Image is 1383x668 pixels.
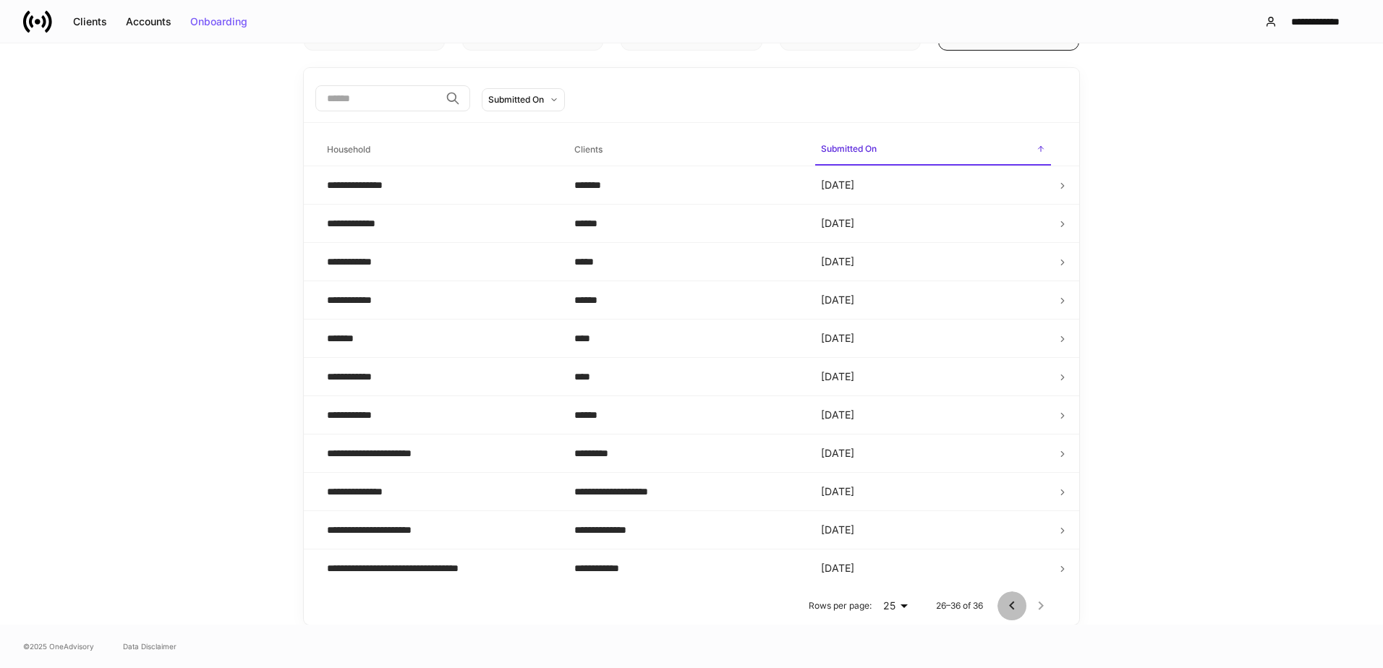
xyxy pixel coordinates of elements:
button: Submitted On [482,88,565,111]
button: Clients [64,10,116,33]
td: [DATE] [809,511,1057,549]
td: [DATE] [809,434,1057,473]
div: Accounts [126,17,171,27]
td: [DATE] [809,243,1057,281]
td: [DATE] [809,396,1057,434]
button: Go to previous page [997,591,1026,620]
td: [DATE] [809,281,1057,320]
h6: Clients [574,142,603,156]
p: Rows per page: [809,600,872,612]
td: [DATE] [809,320,1057,358]
span: Clients [569,135,804,165]
h6: Submitted On [821,142,877,155]
button: Accounts [116,10,181,33]
span: Submitted On [815,134,1051,166]
td: [DATE] [809,473,1057,511]
div: Submitted On [488,93,544,106]
h6: Household [327,142,370,156]
a: Data Disclaimer [123,641,176,652]
td: [DATE] [809,205,1057,243]
td: [DATE] [809,166,1057,205]
td: [DATE] [809,549,1057,588]
p: 26–36 of 36 [936,600,983,612]
button: Onboarding [181,10,257,33]
div: Clients [73,17,107,27]
td: [DATE] [809,358,1057,396]
span: Household [321,135,557,165]
div: 25 [877,599,913,613]
span: © 2025 OneAdvisory [23,641,94,652]
div: Onboarding [190,17,247,27]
